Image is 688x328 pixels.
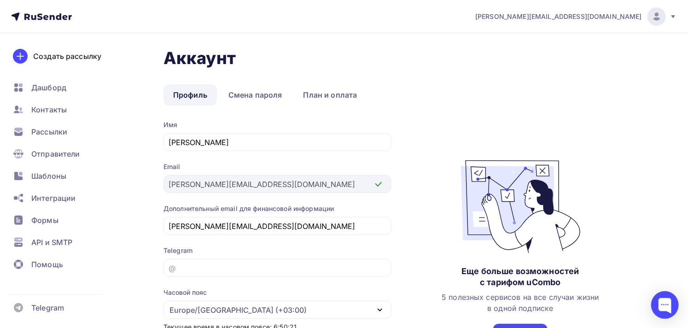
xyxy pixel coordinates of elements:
a: Дашборд [7,78,117,97]
div: @ [169,263,176,274]
input: Введите имя [169,137,386,148]
div: Еще больше возможностей с тарифом uCombo [461,266,579,288]
div: 5 полезных сервисов на все случаи жизни в одной подписке [442,292,599,314]
a: Смена пароля [219,84,292,105]
span: Помощь [31,259,63,270]
span: Telegram [31,302,64,313]
a: [PERSON_NAME][EMAIL_ADDRESS][DOMAIN_NAME] [475,7,677,26]
div: Email [163,162,391,171]
span: Отправители [31,148,80,159]
button: Часовой пояс Europe/[GEOGRAPHIC_DATA] (+03:00) [163,288,391,319]
span: Контакты [31,104,67,115]
span: [PERSON_NAME][EMAIL_ADDRESS][DOMAIN_NAME] [475,12,642,21]
span: API и SMTP [31,237,72,248]
div: Дополнительный email для финансовой информации [163,204,391,213]
a: Формы [7,211,117,229]
a: План и оплата [294,84,367,105]
h1: Аккаунт [163,48,649,68]
div: Часовой пояс [163,288,207,297]
a: Рассылки [7,123,117,141]
div: Telegram [163,246,391,255]
a: Шаблоны [7,167,117,185]
span: Интеграции [31,193,76,204]
span: Формы [31,215,58,226]
div: Имя [163,120,391,129]
a: Контакты [7,100,117,119]
span: Шаблоны [31,170,66,182]
span: Рассылки [31,126,67,137]
div: Создать рассылку [33,51,101,62]
input: Укажите дополнительный email [169,221,386,232]
a: Отправители [7,145,117,163]
span: Дашборд [31,82,66,93]
div: Europe/[GEOGRAPHIC_DATA] (+03:00) [169,305,307,316]
a: Профиль [163,84,217,105]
